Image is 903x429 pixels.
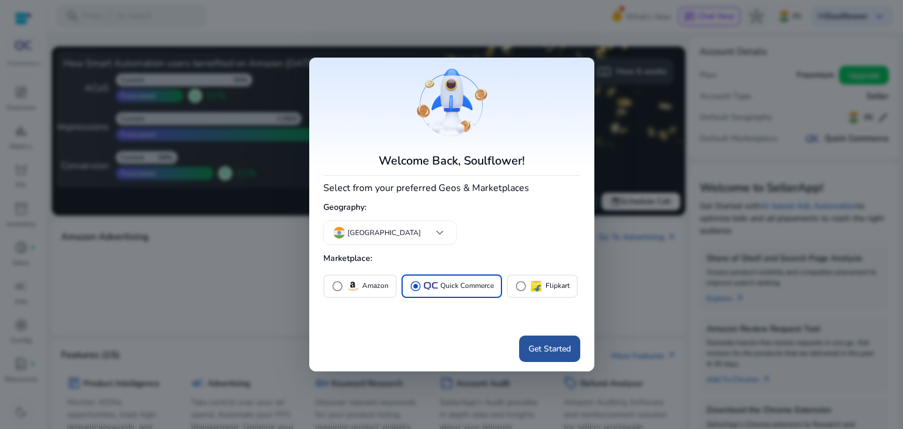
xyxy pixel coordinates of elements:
h5: Geography: [323,198,580,217]
span: radio_button_checked [410,280,422,292]
span: radio_button_unchecked [515,280,527,292]
img: amazon.svg [346,279,360,293]
button: Get Started [519,336,580,362]
p: Amazon [362,280,389,292]
p: Quick Commerce [440,280,494,292]
span: Get Started [529,343,571,355]
span: radio_button_unchecked [332,280,343,292]
p: Flipkart [546,280,570,292]
span: keyboard_arrow_down [433,226,447,240]
h5: Marketplace: [323,249,580,269]
img: flipkart.svg [529,279,543,293]
p: [GEOGRAPHIC_DATA] [347,227,421,238]
img: QC-logo.svg [424,282,438,290]
img: in.svg [333,227,345,239]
